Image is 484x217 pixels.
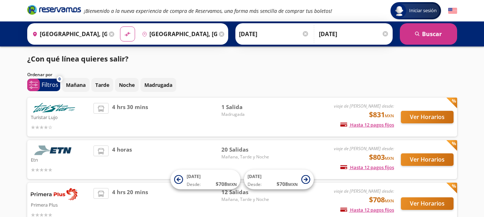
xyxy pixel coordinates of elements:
span: Mañana, Tarde y Noche [221,154,272,160]
em: viaje de [PERSON_NAME] desde: [334,188,394,194]
span: 4 horas [112,146,132,174]
p: Etn [31,155,90,164]
em: ¡Bienvenido a la nueva experiencia de compra de Reservamos, una forma más sencilla de comprar tus... [84,8,332,14]
span: $ 708 [277,180,298,188]
p: Primera Plus [31,200,90,209]
img: Etn [31,146,77,155]
input: Opcional [319,25,389,43]
button: [DATE]Desde:$708MXN [244,170,314,189]
button: Madrugada [140,78,176,92]
p: Mañana [66,81,86,89]
span: 12 Salidas [221,188,272,196]
span: 0 [58,76,61,82]
span: [DATE] [187,173,201,179]
span: Hasta 12 pagos fijos [340,164,394,171]
img: Primera Plus [31,188,77,200]
button: [DATE]Desde:$708MXN [171,170,240,189]
span: Iniciar sesión [406,7,440,14]
small: MXN [385,198,394,203]
input: Buscar Origen [29,25,107,43]
span: Mañana, Tarde y Noche [221,196,272,203]
small: MXN [227,182,237,187]
button: Ver Horarios [401,153,454,166]
img: Turistar Lujo [31,103,77,113]
span: $708 [369,194,394,205]
span: $803 [369,152,394,163]
span: Desde: [248,181,262,188]
button: Buscar [400,23,457,45]
small: MXN [385,113,394,118]
p: Tarde [95,81,109,89]
button: Tarde [91,78,113,92]
p: ¿Con qué línea quieres salir? [27,54,129,64]
button: Noche [115,78,139,92]
p: Filtros [42,80,58,89]
span: 20 Salidas [221,146,272,154]
input: Buscar Destino [139,25,217,43]
p: Madrugada [144,81,172,89]
span: [DATE] [248,173,262,179]
i: Brand Logo [27,4,81,15]
a: Brand Logo [27,4,81,17]
p: Noche [119,81,135,89]
span: $831 [369,109,394,120]
small: MXN [288,182,298,187]
em: viaje de [PERSON_NAME] desde: [334,103,394,109]
p: Ordenar por [27,71,52,78]
button: Ver Horarios [401,197,454,210]
small: MXN [385,156,394,161]
span: Desde: [187,181,201,188]
button: Mañana [62,78,90,92]
button: 0Filtros [27,79,60,91]
span: 1 Salida [221,103,272,111]
span: Hasta 12 pagos fijos [340,122,394,128]
span: Hasta 12 pagos fijos [340,207,394,213]
span: Madrugada [221,111,272,118]
span: $ 708 [216,180,237,188]
input: Elegir Fecha [239,25,309,43]
button: Ver Horarios [401,111,454,123]
em: viaje de [PERSON_NAME] desde: [334,146,394,152]
button: English [448,6,457,15]
span: 4 hrs 30 mins [112,103,148,131]
p: Turistar Lujo [31,113,90,121]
